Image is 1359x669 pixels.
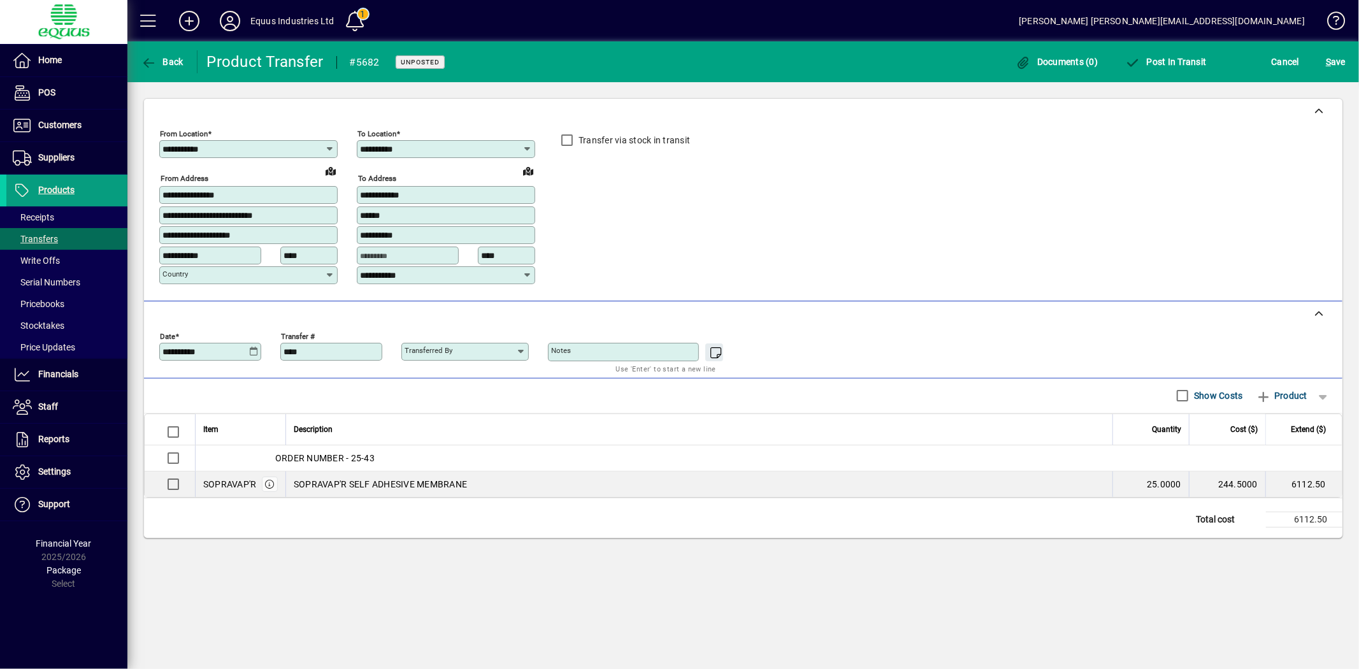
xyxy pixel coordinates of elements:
[6,391,127,423] a: Staff
[1191,389,1243,402] label: Show Costs
[6,456,127,488] a: Settings
[13,255,60,266] span: Write Offs
[281,331,315,340] mat-label: Transfer #
[38,55,62,65] span: Home
[1189,471,1265,497] td: 244.5000
[210,10,250,32] button: Profile
[6,228,127,250] a: Transfers
[38,401,58,412] span: Staff
[203,422,219,436] span: Item
[1230,422,1258,436] span: Cost ($)
[6,336,127,358] a: Price Updates
[350,52,380,73] div: #5682
[207,52,324,72] div: Product Transfer
[38,499,70,509] span: Support
[1121,50,1209,73] button: Post In Transit
[1266,512,1342,527] td: 6112.50
[6,359,127,391] a: Financials
[13,342,75,352] span: Price Updates
[127,50,198,73] app-page-header-button: Back
[38,369,78,379] span: Financials
[6,315,127,336] a: Stocktakes
[1323,50,1349,73] button: Save
[6,142,127,174] a: Suppliers
[196,452,1342,464] div: ORDER NUMBER - 25-43
[1326,57,1331,67] span: S
[13,299,64,309] span: Pricebooks
[13,320,64,331] span: Stocktakes
[203,478,257,491] div: SOPRAVAP'R
[518,161,538,181] a: View on map
[6,250,127,271] a: Write Offs
[1016,57,1098,67] span: Documents (0)
[1125,57,1206,67] span: Post In Transit
[13,234,58,244] span: Transfers
[160,331,175,340] mat-label: Date
[405,346,452,355] mat-label: Transferred by
[38,434,69,444] span: Reports
[6,45,127,76] a: Home
[6,489,127,521] a: Support
[1265,471,1342,497] td: 6112.50
[1272,52,1300,72] span: Cancel
[294,478,467,491] span: SOPRAVAP'R SELF ADHESIVE MEMBRANE
[401,58,440,66] span: Unposted
[138,50,187,73] button: Back
[6,293,127,315] a: Pricebooks
[13,212,54,222] span: Receipts
[6,271,127,293] a: Serial Numbers
[6,424,127,456] a: Reports
[1318,3,1343,44] a: Knowledge Base
[551,346,571,355] mat-label: Notes
[1269,50,1303,73] button: Cancel
[1019,11,1305,31] div: [PERSON_NAME] [PERSON_NAME][EMAIL_ADDRESS][DOMAIN_NAME]
[250,11,334,31] div: Equus Industries Ltd
[1190,512,1266,527] td: Total cost
[6,77,127,109] a: POS
[1291,422,1326,436] span: Extend ($)
[1152,422,1181,436] span: Quantity
[1112,471,1189,497] td: 25.0000
[162,270,188,278] mat-label: Country
[576,134,690,147] label: Transfer via stock in transit
[357,129,396,138] mat-label: To location
[38,87,55,97] span: POS
[320,161,341,181] a: View on map
[38,152,75,162] span: Suppliers
[38,120,82,130] span: Customers
[47,565,81,575] span: Package
[616,361,716,376] mat-hint: Use 'Enter' to start a new line
[38,466,71,477] span: Settings
[13,277,80,287] span: Serial Numbers
[6,110,127,141] a: Customers
[160,129,208,138] mat-label: From location
[169,10,210,32] button: Add
[6,206,127,228] a: Receipts
[141,57,183,67] span: Back
[1249,384,1314,407] button: Product
[36,538,92,549] span: Financial Year
[294,422,333,436] span: Description
[1326,52,1346,72] span: ave
[38,185,75,195] span: Products
[1012,50,1102,73] button: Documents (0)
[1256,385,1307,406] span: Product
